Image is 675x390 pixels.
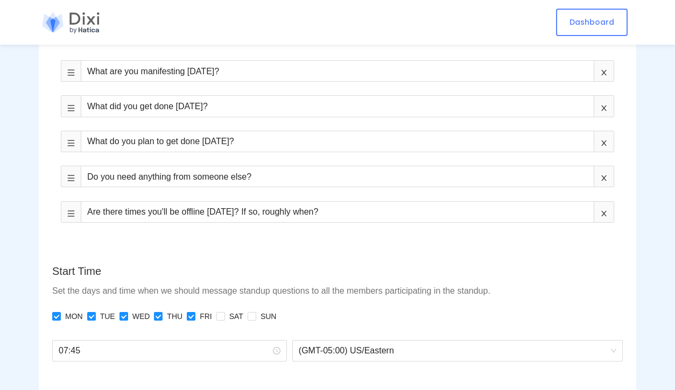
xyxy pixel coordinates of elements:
span: close [600,139,608,147]
span: WED [128,306,154,327]
div: Set the days and time when we should message standup questions to all the members participating i... [52,285,623,297]
span: FRI [195,306,216,327]
span: SUN [256,306,281,327]
span: TUE [96,306,119,327]
span: MON [61,306,87,327]
span: menu [67,210,75,217]
span: close [600,69,608,76]
span: menu [67,139,75,147]
a: Dashboard [556,9,628,36]
input: 07:45 [59,344,271,357]
div: Start Time [52,263,623,280]
span: (GMT-05:00) US/Eastern [299,341,616,361]
span: close [600,104,608,112]
span: menu [67,174,75,182]
span: menu [67,69,75,76]
span: SAT [225,306,248,327]
span: close [600,174,608,182]
span: THU [163,306,187,327]
span: close [600,210,608,217]
span: menu [67,104,75,112]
